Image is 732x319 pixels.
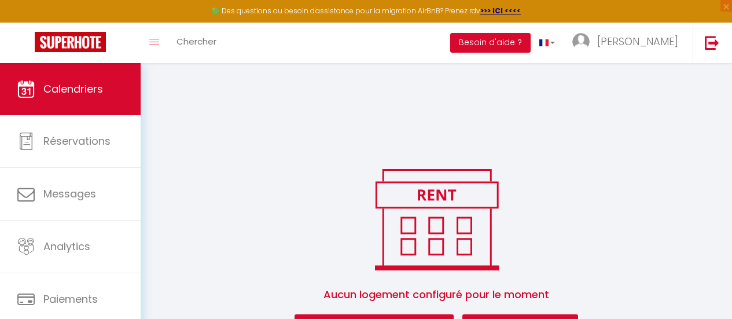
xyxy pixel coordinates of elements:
img: ... [572,33,590,50]
span: Messages [43,186,96,201]
a: >>> ICI <<<< [480,6,521,16]
button: Besoin d'aide ? [450,33,531,53]
img: rent.png [363,164,510,275]
span: Chercher [176,35,216,47]
span: Analytics [43,239,90,254]
span: Aucun logement configuré pour le moment [155,275,718,314]
span: Calendriers [43,82,103,96]
img: logout [705,35,719,50]
span: Réservations [43,134,111,148]
a: Chercher [168,23,225,63]
a: ... [PERSON_NAME] [564,23,693,63]
span: Paiements [43,292,98,306]
img: Super Booking [35,32,106,52]
span: [PERSON_NAME] [597,34,678,49]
